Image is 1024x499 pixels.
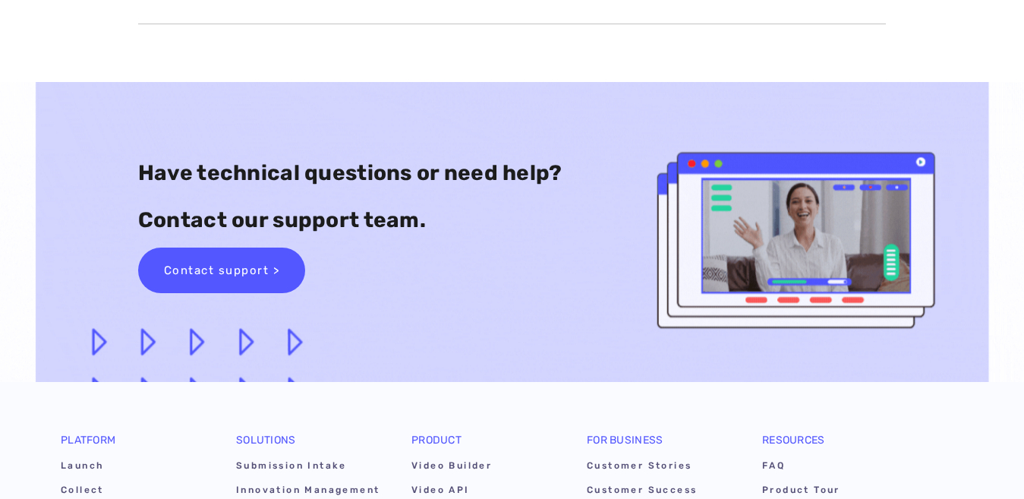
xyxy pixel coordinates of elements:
a: Customer Stories [587,456,732,480]
a: Submission Intake [236,456,381,480]
div: Resources [762,435,907,456]
div: For Business [587,435,732,456]
iframe: Chat Widget [948,426,1024,499]
div: Product [411,435,556,456]
a: Video Builder [411,456,556,480]
div: Platform [61,435,206,456]
a: FAQ [762,456,907,480]
div: Solutions [236,435,381,456]
strong: Contact our support team. [138,207,426,232]
strong: Have technical questions or need help? [138,160,562,185]
a: Contact support > [138,248,306,293]
a: Launch [61,456,206,480]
